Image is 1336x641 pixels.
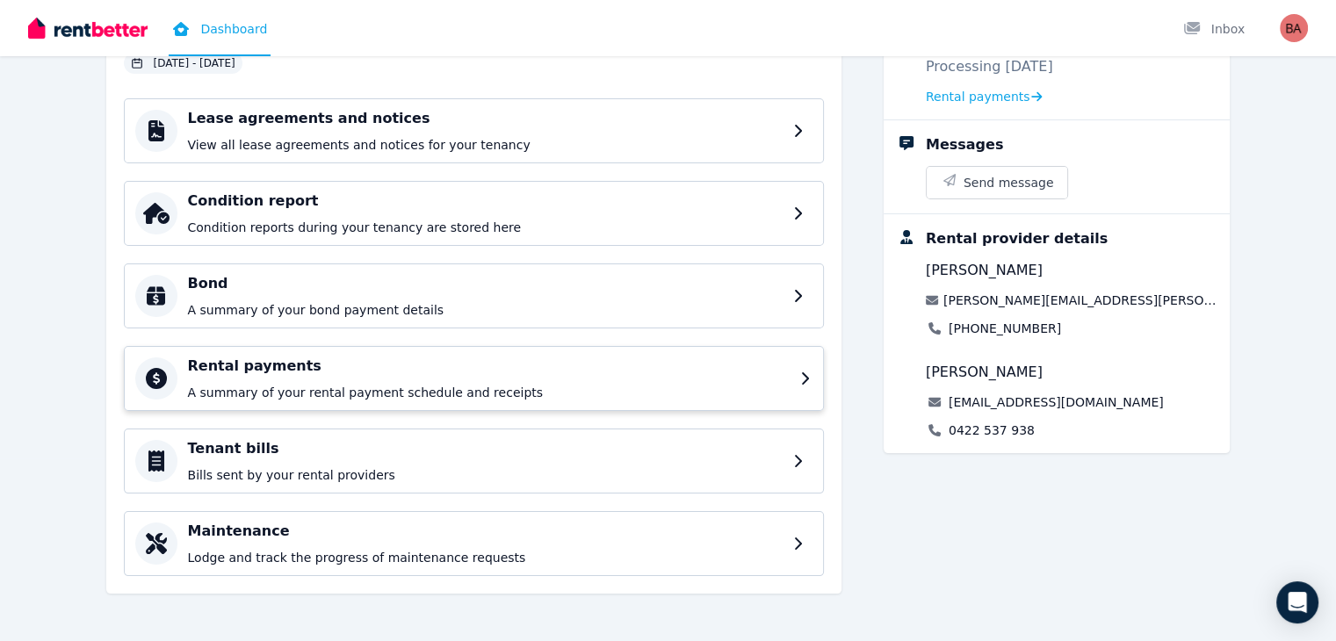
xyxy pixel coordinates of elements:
img: Bronwyn Alexander [1280,14,1308,42]
span: Rental payments [926,88,1030,105]
h4: Lease agreements and notices [188,108,783,129]
span: Send message [964,174,1054,191]
a: Rental payments [926,88,1043,105]
h4: Tenant bills [188,438,783,459]
p: Bills sent by your rental providers [188,466,783,484]
a: [PHONE_NUMBER] [949,320,1061,337]
span: [PERSON_NAME] [926,260,1043,281]
div: Messages [926,134,1003,155]
p: Condition reports during your tenancy are stored here [188,219,783,236]
h4: Bond [188,273,783,294]
p: A summary of your bond payment details [188,301,783,319]
p: Lodge and track the progress of maintenance requests [188,549,783,566]
h4: Maintenance [188,521,783,542]
img: RentBetter [28,15,148,41]
p: Processing [DATE] [926,56,1053,77]
p: A summary of your rental payment schedule and receipts [188,384,790,401]
div: Rental provider details [926,228,1108,249]
a: [PERSON_NAME][EMAIL_ADDRESS][PERSON_NAME][DOMAIN_NAME] [943,292,1217,309]
div: Inbox [1183,20,1245,38]
span: [PERSON_NAME] [926,362,1043,383]
a: [EMAIL_ADDRESS][DOMAIN_NAME] [949,393,1164,411]
div: Open Intercom Messenger [1276,581,1318,623]
span: [DATE] - [DATE] [154,56,235,70]
button: Send message [927,167,1068,198]
h4: Condition report [188,191,783,212]
p: View all lease agreements and notices for your tenancy [188,136,783,154]
a: 0422 537 938 [949,421,1035,439]
h4: Rental payments [188,356,790,377]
